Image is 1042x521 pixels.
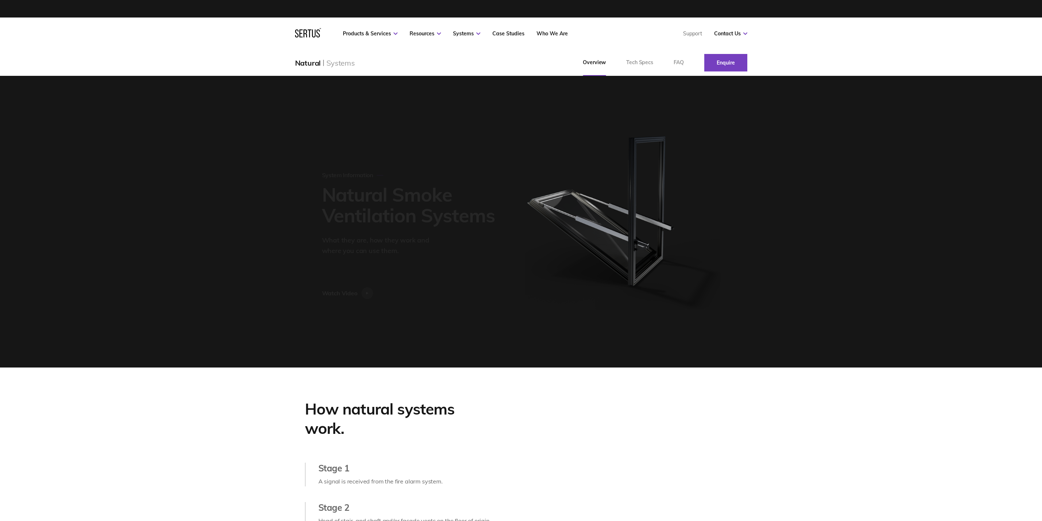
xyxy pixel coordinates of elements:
a: Support [683,30,702,37]
a: Tech Specs [616,50,663,76]
div: What they are, how they work and where you can use them. [322,235,442,256]
a: Who We Are [537,30,568,37]
div: How natural systems work. [305,400,495,438]
div: Stage 1 [318,463,495,474]
div: Systems [326,58,355,67]
a: Enquire [704,54,747,71]
a: Case Studies [492,30,524,37]
a: Systems [453,30,480,37]
a: Products & Services [343,30,398,37]
a: Contact Us [714,30,747,37]
div: Stage 2 [318,502,495,513]
div: Natural [295,58,321,67]
a: Resources [410,30,441,37]
div: A signal is received from the fire alarm system. [318,477,495,486]
a: FAQ [663,50,694,76]
div: Watch Video [322,288,357,299]
div: System Information [322,171,383,179]
h1: Natural Smoke Ventilation Systems [322,184,501,226]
